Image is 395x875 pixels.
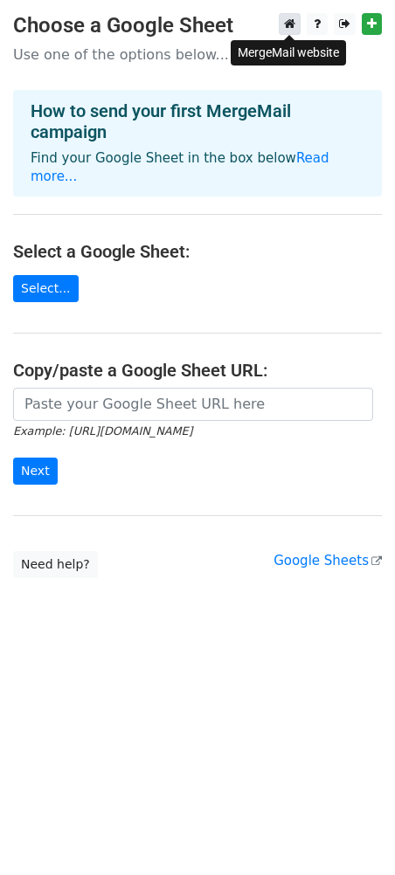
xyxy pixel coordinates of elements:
[13,275,79,302] a: Select...
[13,45,382,64] p: Use one of the options below...
[31,150,329,184] a: Read more...
[13,424,192,437] small: Example: [URL][DOMAIN_NAME]
[31,149,364,186] p: Find your Google Sheet in the box below
[31,100,364,142] h4: How to send your first MergeMail campaign
[13,551,98,578] a: Need help?
[13,388,373,421] input: Paste your Google Sheet URL here
[231,40,346,65] div: MergeMail website
[13,458,58,485] input: Next
[13,360,382,381] h4: Copy/paste a Google Sheet URL:
[13,13,382,38] h3: Choose a Google Sheet
[274,553,382,568] a: Google Sheets
[308,791,395,875] iframe: Chat Widget
[13,241,382,262] h4: Select a Google Sheet:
